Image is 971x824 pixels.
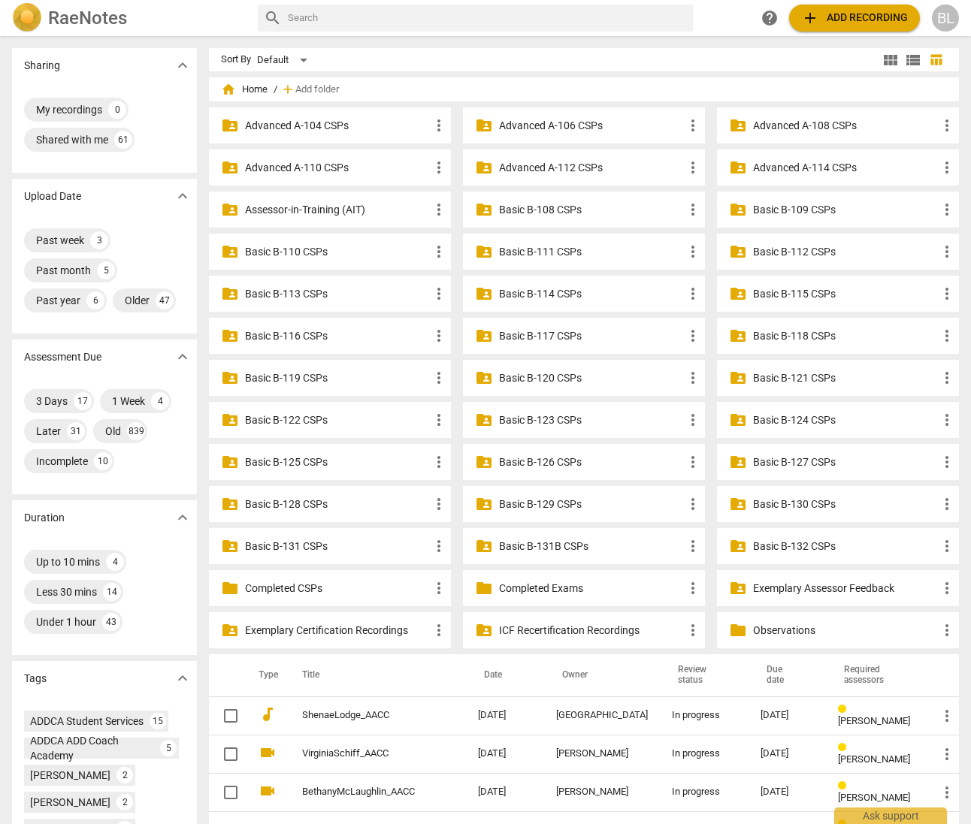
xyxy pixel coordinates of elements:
p: Basic B-122 CSPs [245,412,430,428]
p: Basic B-128 CSPs [245,497,430,512]
div: Shared with me [36,132,108,147]
span: Home [221,82,268,97]
span: more_vert [430,453,448,471]
span: more_vert [684,411,702,429]
h2: RaeNotes [48,8,127,29]
span: folder_shared [729,537,747,555]
div: [DATE] [761,710,814,721]
th: Type [247,654,284,696]
div: Ask support [834,807,947,824]
span: folder_shared [729,116,747,134]
p: Completed CSPs [245,581,430,596]
span: more_vert [938,158,956,177]
span: videocam [259,782,277,800]
span: audiotrack [259,705,277,723]
button: Show more [171,346,194,368]
div: 4 [106,553,124,571]
div: Incomplete [36,454,88,469]
div: Later [36,424,61,439]
input: Search [288,6,687,30]
div: In progress [672,748,737,759]
div: Default [257,48,313,72]
div: 5 [97,261,115,279]
span: more_vert [684,327,702,345]
div: Old [105,424,121,439]
div: In progress [672,710,737,721]
span: more_vert [684,453,702,471]
span: expand_more [174,669,192,687]
span: folder_shared [729,495,747,513]
span: folder_shared [221,158,239,177]
span: more_vert [684,243,702,261]
p: Basic B-125 CSPs [245,454,430,470]
span: folder_shared [729,369,747,387]
span: folder_shared [475,285,493,303]
button: Show more [171,54,194,77]
span: home [221,82,236,97]
a: VirginiaSchiff_AACC [302,748,424,759]
div: [DATE] [761,748,814,759]
span: folder_shared [221,243,239,261]
div: Past week [36,233,84,248]
p: Advanced A-114 CSPs [753,160,938,176]
div: [PERSON_NAME] [556,786,648,798]
th: Title [284,654,466,696]
span: folder [221,579,239,597]
div: [PERSON_NAME] [30,768,110,783]
td: [DATE] [466,696,544,735]
div: 4 [151,392,169,410]
span: folder_shared [221,327,239,345]
span: more_vert [684,579,702,597]
span: folder_shared [475,116,493,134]
p: Basic B-121 CSPs [753,370,938,386]
span: expand_more [174,348,192,366]
span: more_vert [684,158,702,177]
p: Advanced A-112 CSPs [499,160,684,176]
span: more_vert [938,369,956,387]
p: Advanced A-108 CSPs [753,118,938,134]
span: more_vert [430,201,448,219]
span: add [801,9,819,27]
span: more_vert [938,411,956,429]
div: 61 [114,131,132,149]
th: Owner [544,654,660,696]
span: folder_shared [729,285,747,303]
span: folder_shared [221,453,239,471]
div: Under 1 hour [36,614,96,629]
button: Table view [924,49,947,71]
p: Exemplary Certification Recordings [245,623,430,638]
span: folder_shared [475,495,493,513]
span: / [274,84,277,95]
div: 1 Week [112,394,145,409]
div: In progress [672,786,737,798]
p: Duration [24,510,65,526]
span: more_vert [684,201,702,219]
p: Sharing [24,58,60,74]
p: Basic B-131B CSPs [499,539,684,554]
div: 10 [94,452,112,470]
p: Completed Exams [499,581,684,596]
div: 17 [74,392,92,410]
p: Basic B-118 CSPs [753,328,938,344]
div: 31 [67,422,85,440]
span: more_vert [938,327,956,345]
span: more_vert [430,411,448,429]
p: Basic B-130 CSPs [753,497,938,512]
span: more_vert [430,495,448,513]
span: more_vert [938,495,956,513]
p: Tags [24,671,47,687]
span: [PERSON_NAME] [838,792,910,803]
div: 5 [160,740,177,756]
span: expand_more [174,509,192,527]
span: search [264,9,282,27]
span: Add recording [801,9,908,27]
span: folder_shared [221,201,239,219]
span: [PERSON_NAME] [838,715,910,726]
span: folder_shared [475,327,493,345]
span: expand_more [174,56,192,74]
span: folder_shared [221,537,239,555]
p: Basic B-108 CSPs [499,202,684,218]
span: folder [729,621,747,639]
span: view_list [904,51,922,69]
div: ADDCA ADD Coach Academy [30,733,154,763]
